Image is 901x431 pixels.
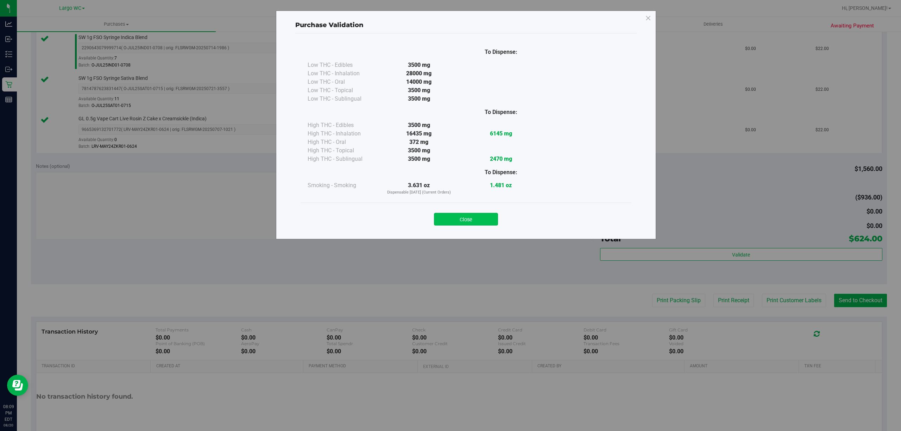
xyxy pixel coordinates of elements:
div: Low THC - Sublingual [308,95,378,103]
p: Dispensable [DATE] (Current Orders) [378,190,460,196]
div: 3500 mg [378,146,460,155]
div: High THC - Oral [308,138,378,146]
div: 3500 mg [378,95,460,103]
iframe: Resource center [7,375,28,396]
div: Low THC - Oral [308,78,378,86]
div: 16435 mg [378,129,460,138]
strong: 1.481 oz [490,182,512,189]
div: 14000 mg [378,78,460,86]
div: 3500 mg [378,121,460,129]
div: 3500 mg [378,86,460,95]
div: 372 mg [378,138,460,146]
div: 3500 mg [378,61,460,69]
div: Low THC - Topical [308,86,378,95]
div: Low THC - Inhalation [308,69,378,78]
strong: 6145 mg [490,130,512,137]
div: 28000 mg [378,69,460,78]
div: High THC - Inhalation [308,129,378,138]
strong: 2470 mg [490,156,512,162]
div: Smoking - Smoking [308,181,378,190]
button: Close [434,213,498,226]
div: To Dispense: [460,108,542,116]
div: To Dispense: [460,168,542,177]
div: High THC - Sublingual [308,155,378,163]
div: Low THC - Edibles [308,61,378,69]
div: High THC - Edibles [308,121,378,129]
div: High THC - Topical [308,146,378,155]
div: 3.631 oz [378,181,460,196]
div: 3500 mg [378,155,460,163]
div: To Dispense: [460,48,542,56]
span: Purchase Validation [295,21,364,29]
